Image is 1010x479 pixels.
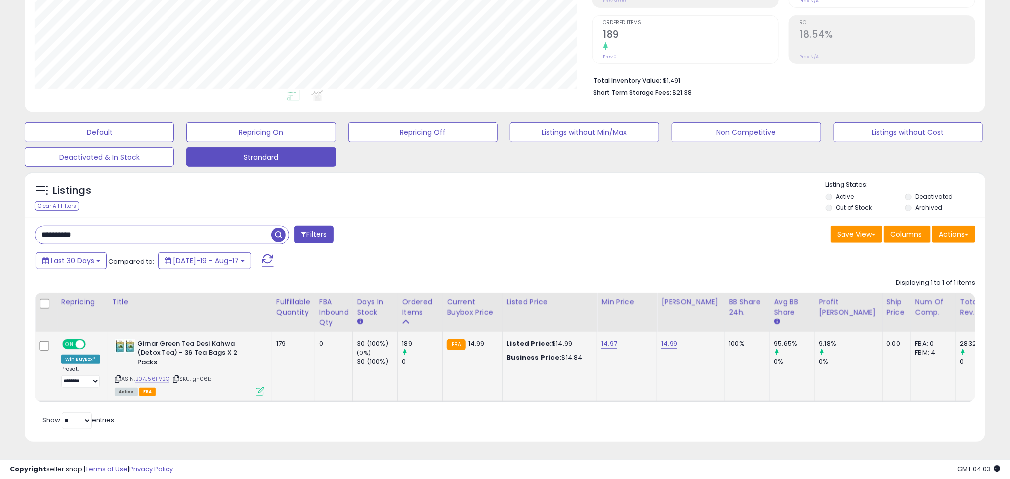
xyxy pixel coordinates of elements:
[506,297,593,307] div: Listed Price
[357,349,371,357] small: (0%)
[357,339,397,348] div: 30 (100%)
[115,388,138,396] span: All listings currently available for purchase on Amazon
[51,256,94,266] span: Last 30 Days
[108,257,154,266] span: Compared to:
[915,192,953,201] label: Deactivated
[171,375,212,383] span: | SKU: gn06b
[402,339,442,348] div: 189
[10,464,46,474] strong: Copyright
[800,29,975,42] h2: 18.54%
[506,353,589,362] div: $14.84
[915,297,952,318] div: Num of Comp.
[61,355,100,364] div: Win BuyBox *
[932,226,975,243] button: Actions
[402,357,442,366] div: 0
[357,318,363,326] small: Days In Stock.
[357,357,397,366] div: 30 (100%)
[834,122,983,142] button: Listings without Cost
[61,297,104,307] div: Repricing
[510,122,659,142] button: Listings without Min/Max
[139,388,156,396] span: FBA
[115,339,135,353] img: 4197a0JscEL._SL40_.jpg
[960,297,997,318] div: Total Rev.
[319,297,349,328] div: FBA inbound Qty
[915,203,942,212] label: Archived
[158,252,251,269] button: [DATE]-19 - Aug-17
[506,353,561,362] b: Business Price:
[774,357,815,366] div: 0%
[831,226,882,243] button: Save View
[836,192,854,201] label: Active
[800,20,975,26] span: ROI
[819,297,878,318] div: Profit [PERSON_NAME]
[915,339,948,348] div: FBA: 0
[594,76,662,85] b: Total Inventory Value:
[826,180,985,190] p: Listing States:
[25,147,174,167] button: Deactivated & In Stock
[603,29,778,42] h2: 189
[357,297,393,318] div: Days In Stock
[774,318,780,326] small: Avg BB Share.
[173,256,239,266] span: [DATE]-19 - Aug-17
[603,20,778,26] span: Ordered Items
[601,297,653,307] div: Min Price
[836,203,872,212] label: Out of Stock
[506,339,552,348] b: Listed Price:
[673,88,692,97] span: $21.38
[186,147,336,167] button: Strandard
[84,340,100,348] span: OFF
[896,278,975,288] div: Displaying 1 to 1 of 1 items
[447,297,498,318] div: Current Buybox Price
[800,54,819,60] small: Prev: N/A
[36,252,107,269] button: Last 30 Days
[115,339,264,395] div: ASIN:
[957,464,1000,474] span: 2025-09-17 04:03 GMT
[661,339,677,349] a: 14.99
[319,339,345,348] div: 0
[402,297,438,318] div: Ordered Items
[729,339,762,348] div: 100%
[594,74,968,86] li: $1,491
[594,88,672,97] b: Short Term Storage Fees:
[601,339,617,349] a: 14.97
[42,415,114,425] span: Show: entries
[729,297,766,318] div: BB Share 24h.
[774,297,811,318] div: Avg BB Share
[276,339,307,348] div: 179
[137,339,258,370] b: Girnar Green Tea Desi Kahwa (Detox Tea) - 36 Tea Bags X 2 Packs
[887,339,903,348] div: 0.00
[960,339,1001,348] div: 2832.21
[61,366,100,388] div: Preset:
[890,229,922,239] span: Columns
[10,465,173,474] div: seller snap | |
[661,297,720,307] div: [PERSON_NAME]
[294,226,333,243] button: Filters
[819,357,882,366] div: 0%
[85,464,128,474] a: Terms of Use
[603,54,617,60] small: Prev: 0
[887,297,907,318] div: Ship Price
[112,297,268,307] div: Title
[960,357,1001,366] div: 0
[348,122,498,142] button: Repricing Off
[276,297,311,318] div: Fulfillable Quantity
[915,348,948,357] div: FBM: 4
[819,339,882,348] div: 9.18%
[135,375,170,383] a: B07J56FV2Q
[884,226,931,243] button: Columns
[506,339,589,348] div: $14.99
[129,464,173,474] a: Privacy Policy
[447,339,465,350] small: FBA
[63,340,76,348] span: ON
[672,122,821,142] button: Non Competitive
[25,122,174,142] button: Default
[53,184,91,198] h5: Listings
[774,339,815,348] div: 95.65%
[468,339,485,348] span: 14.99
[186,122,336,142] button: Repricing On
[35,201,79,211] div: Clear All Filters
